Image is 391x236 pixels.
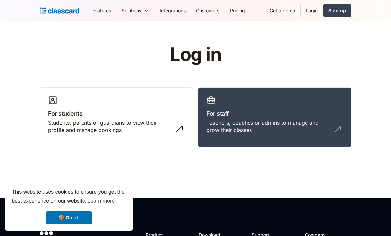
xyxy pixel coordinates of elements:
[301,3,323,18] a: Login
[198,87,351,148] a: For staffTeachers, coaches or admins to manage and grow their classes
[46,211,92,224] a: dismiss cookie message
[206,109,343,118] h3: For staff
[5,182,133,231] div: cookieconsent
[48,119,171,134] div: Students, parents or guardians to view their profile and manage bookings
[40,6,79,15] a: home
[323,4,351,17] a: Sign up
[206,119,330,134] div: Teachers, coaches or admins to manage and grow their classes
[12,188,126,206] span: This website uses cookies to ensure you get the best experience on our website.
[90,44,301,65] h1: Log in
[122,7,141,14] div: Solutions
[225,3,250,18] a: Pricing
[48,109,185,118] h3: For students
[191,3,225,18] a: Customers
[87,3,116,18] a: Features
[86,196,116,206] a: learn more about cookies
[40,87,193,148] a: For studentsStudents, parents or guardians to view their profile and manage bookings
[116,3,154,18] div: Solutions
[154,3,191,18] a: Integrations
[264,3,300,18] a: Get a demo
[328,7,346,14] div: Sign up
